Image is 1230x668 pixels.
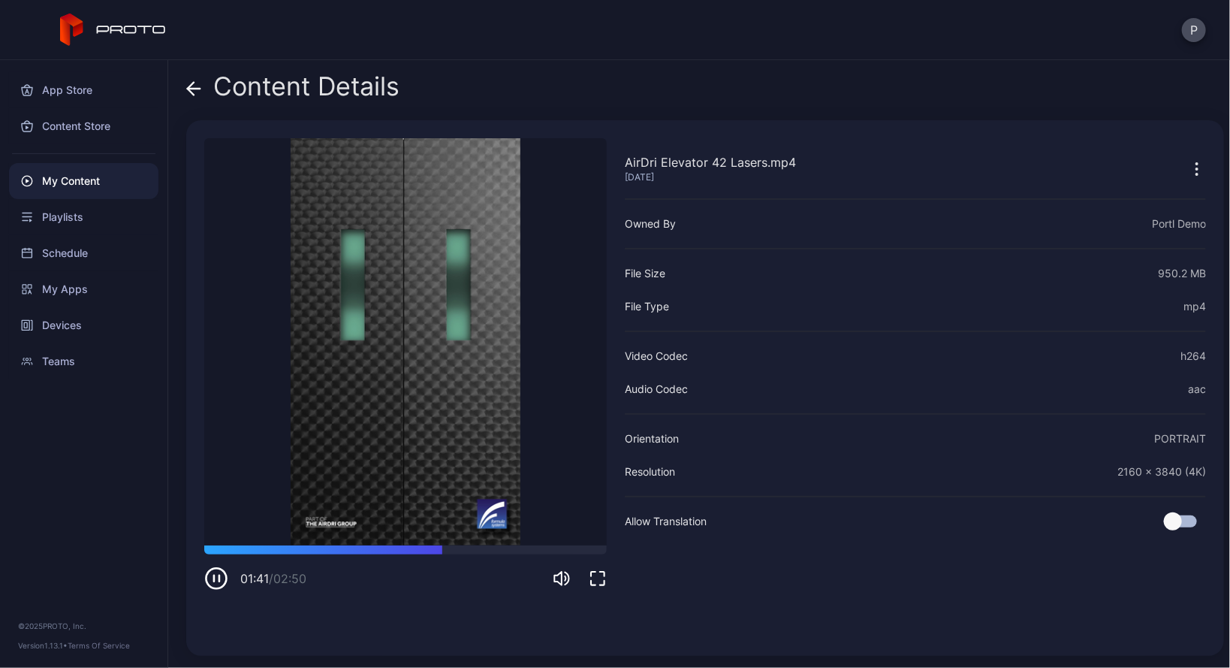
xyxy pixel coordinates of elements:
a: Schedule [9,235,158,271]
div: Owned By [625,215,676,233]
div: Orientation [625,430,679,448]
a: Content Store [9,108,158,144]
a: My Content [9,163,158,199]
div: Audio Codec [625,380,688,398]
div: 2160 x 3840 (4K) [1117,463,1206,481]
div: Allow Translation [625,512,707,530]
button: P [1182,18,1206,42]
div: Portl Demo [1152,215,1206,233]
div: [DATE] [625,171,796,183]
div: aac [1188,380,1206,398]
a: App Store [9,72,158,108]
div: Resolution [625,463,675,481]
div: 01:41 [240,570,306,588]
div: © 2025 PROTO, Inc. [18,620,149,632]
span: / 02:50 [269,571,306,586]
a: My Apps [9,271,158,307]
a: Playlists [9,199,158,235]
div: Content Details [186,72,399,108]
a: Devices [9,307,158,343]
div: 950.2 MB [1158,264,1206,283]
div: Video Codec [625,347,688,365]
div: AirDri Elevator 42 Lasers.mp4 [625,153,796,171]
div: h264 [1180,347,1206,365]
div: PORTRAIT [1154,430,1206,448]
a: Teams [9,343,158,379]
div: File Type [625,298,669,316]
div: mp4 [1183,298,1206,316]
video: Sorry, your browser doesn‘t support embedded videos [204,138,607,546]
a: Terms Of Service [68,641,130,650]
div: File Size [625,264,665,283]
span: Version 1.13.1 • [18,641,68,650]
